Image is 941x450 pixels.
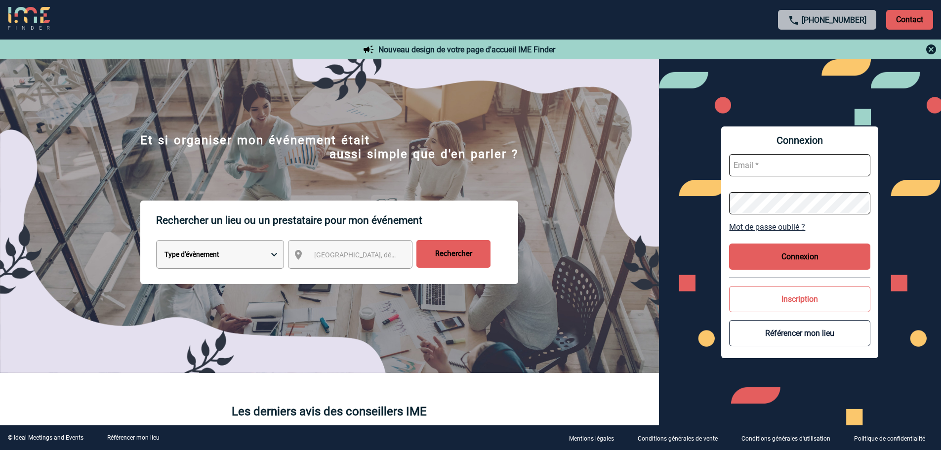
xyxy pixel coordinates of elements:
img: call-24-px.png [788,14,800,26]
button: Inscription [729,286,870,312]
p: Mentions légales [569,435,614,442]
p: Conditions générales d'utilisation [741,435,830,442]
input: Rechercher [416,240,491,268]
div: © Ideal Meetings and Events [8,434,83,441]
p: Politique de confidentialité [854,435,925,442]
span: [GEOGRAPHIC_DATA], département, région... [314,251,451,259]
a: Mentions légales [561,433,630,443]
input: Email * [729,154,870,176]
span: Connexion [729,134,870,146]
p: Rechercher un lieu ou un prestataire pour mon événement [156,201,518,240]
button: Connexion [729,244,870,270]
button: Référencer mon lieu [729,320,870,346]
p: Conditions générales de vente [638,435,718,442]
a: Politique de confidentialité [846,433,941,443]
a: Conditions générales de vente [630,433,734,443]
p: Contact [886,10,933,30]
a: Mot de passe oublié ? [729,222,870,232]
a: [PHONE_NUMBER] [802,15,866,25]
a: Référencer mon lieu [107,434,160,441]
a: Conditions générales d'utilisation [734,433,846,443]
